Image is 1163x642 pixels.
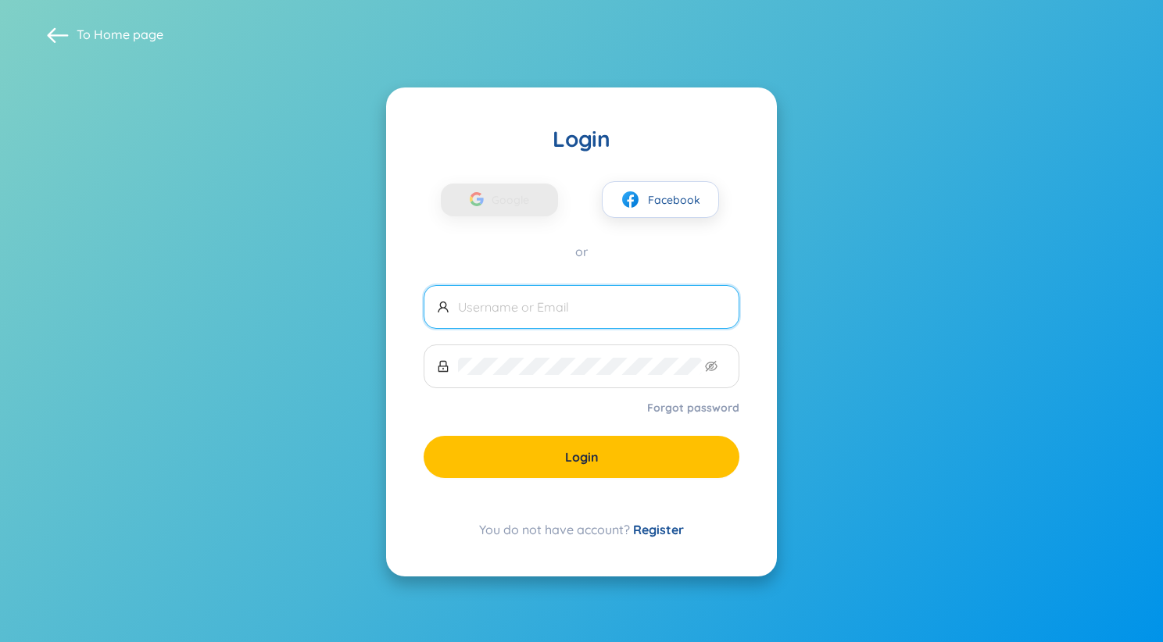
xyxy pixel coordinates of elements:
[94,27,163,42] a: Home page
[565,448,599,465] span: Login
[424,125,739,153] div: Login
[621,190,640,209] img: facebook
[705,360,717,373] span: eye-invisible
[633,522,684,537] a: Register
[424,243,739,260] div: or
[441,184,558,216] button: Google
[424,520,739,539] div: You do not have account?
[492,184,537,216] span: Google
[648,191,700,209] span: Facebook
[77,26,163,43] span: To
[647,400,739,416] a: Forgot password
[437,301,449,313] span: user
[424,436,739,478] button: Login
[458,298,726,316] input: Username or Email
[437,360,449,373] span: lock
[602,181,719,218] button: facebookFacebook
